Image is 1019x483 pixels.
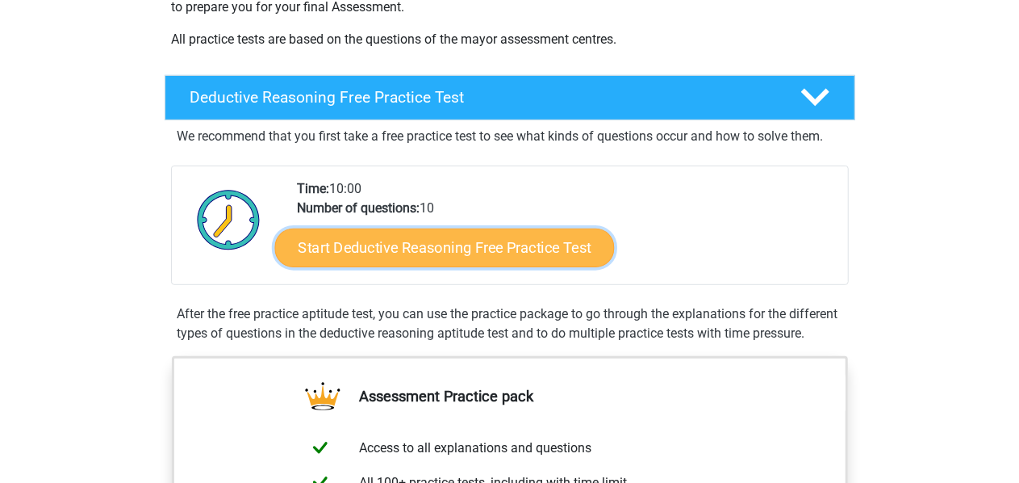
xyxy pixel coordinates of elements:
div: After the free practice aptitude test, you can use the practice package to go through the explana... [171,304,849,343]
a: Deductive Reasoning Free Practice Test [158,75,862,120]
b: Number of questions: [297,200,420,216]
b: Time: [297,181,329,196]
p: We recommend that you first take a free practice test to see what kinds of questions occur and ho... [177,127,842,146]
a: Start Deductive Reasoning Free Practice Test [274,228,614,267]
div: 10:00 10 [285,179,847,284]
h4: Deductive Reasoning Free Practice Test [190,88,775,107]
p: All practice tests are based on the questions of the mayor assessment centres. [172,30,848,49]
img: Clock [188,179,269,260]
